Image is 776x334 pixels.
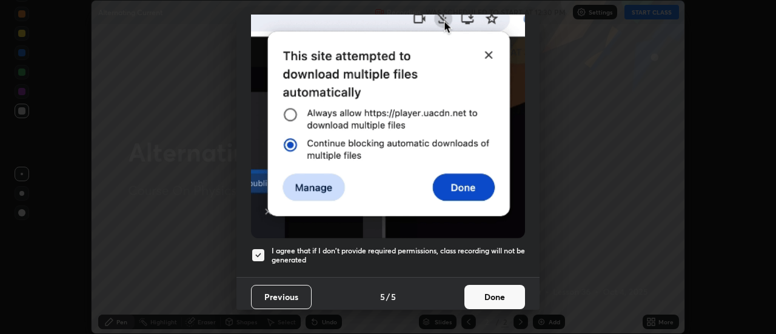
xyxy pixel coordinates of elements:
h4: 5 [391,290,396,303]
h5: I agree that if I don't provide required permissions, class recording will not be generated [272,246,525,265]
h4: / [386,290,390,303]
h4: 5 [380,290,385,303]
button: Done [464,285,525,309]
button: Previous [251,285,312,309]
